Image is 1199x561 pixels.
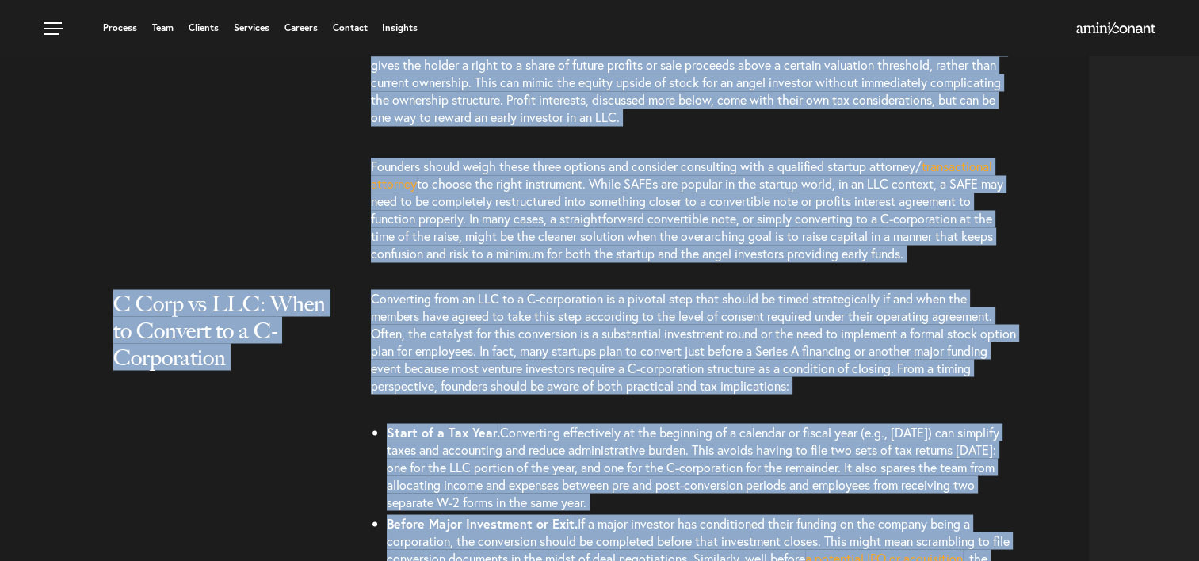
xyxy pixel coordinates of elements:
[1076,23,1155,36] a: Home
[371,289,1016,393] span: Converting from an LLC to a C-corporation is a pivotal step that should be timed strategically if...
[189,23,219,32] a: Clients
[387,423,999,509] span: Converting effectively at the beginning of a calendar or fiscal year (e.g., [DATE]) can simplify ...
[113,289,334,402] h2: C Corp vs LLC: When to Convert to a C-Corporation
[497,423,500,440] strong: .
[1076,22,1155,35] img: Amini & Conant
[332,23,367,32] a: Contact
[387,423,497,440] strong: Start of a Tax Year
[284,23,318,32] a: Careers
[382,23,418,32] a: Insights
[371,175,1003,261] span: to choose the right instrument. While SAFEs are popular in the startup world, in an LLC context, ...
[371,158,922,174] span: Founders should weigh these three options and consider consulting with a qualified startup attorney/
[103,23,137,32] a: Process
[387,514,575,531] strong: Before Major Investment or Exit
[152,23,174,32] a: Team
[234,23,269,32] a: Services
[575,514,578,531] strong: .
[371,39,1005,125] span: Another approach is to offer early investors profits interest units in the LLC instead of using a...
[371,158,992,192] a: transactional attorney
